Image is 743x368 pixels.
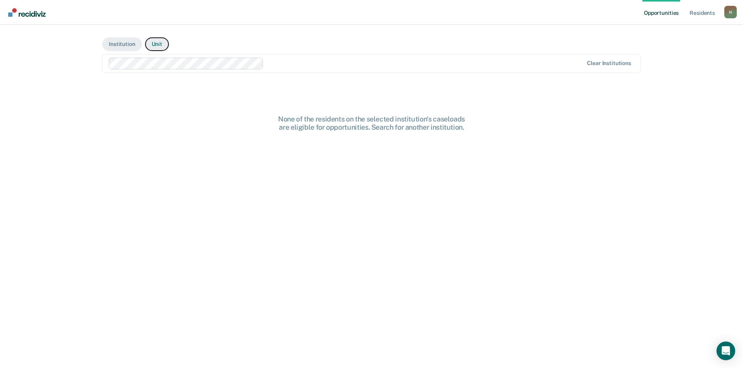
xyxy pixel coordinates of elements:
[8,8,46,17] img: Recidiviz
[716,342,735,360] div: Open Intercom Messenger
[724,6,737,18] button: Profile dropdown button
[587,60,631,67] div: Clear institutions
[102,37,142,51] button: Institution
[145,37,169,51] button: Unit
[247,115,497,132] div: None of the residents on the selected institution's caseloads are eligible for opportunities. Sea...
[724,6,737,18] div: N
